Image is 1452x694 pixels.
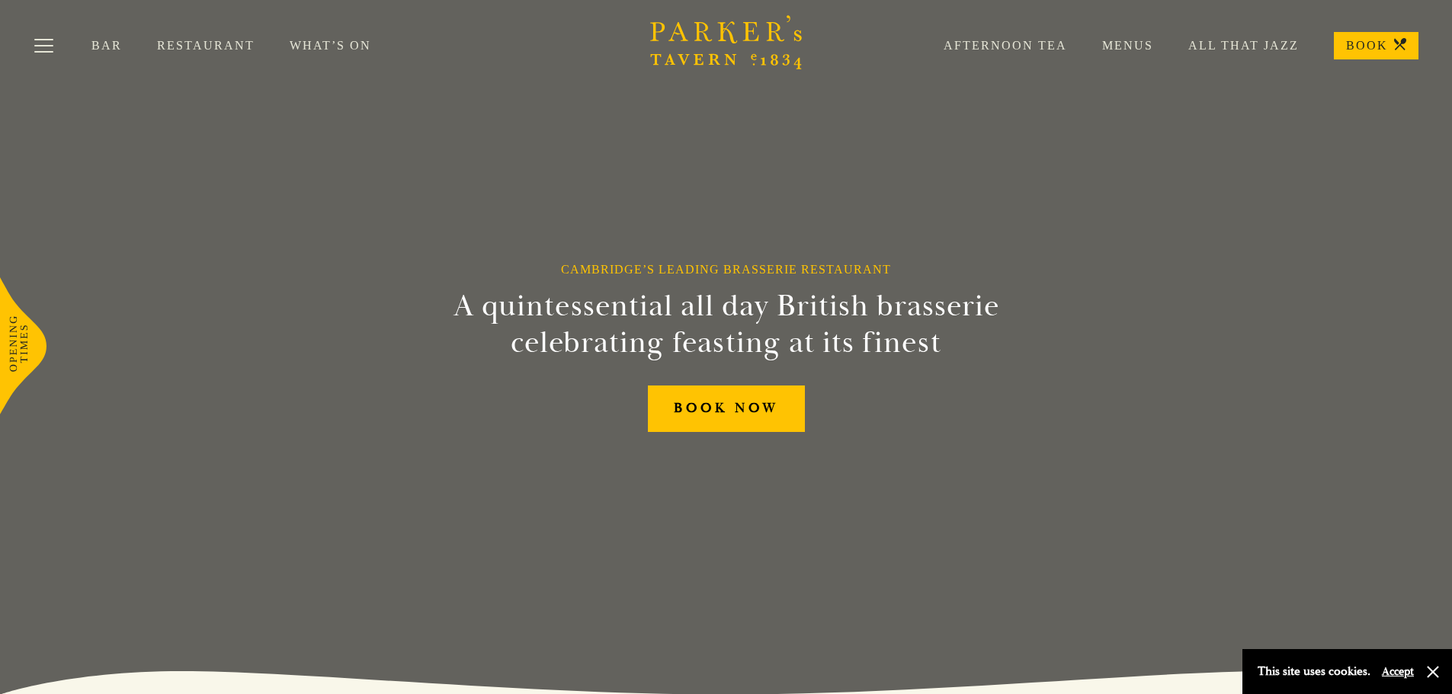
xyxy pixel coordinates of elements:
button: Accept [1382,664,1414,679]
a: BOOK NOW [648,385,805,432]
h1: Cambridge’s Leading Brasserie Restaurant [561,262,891,277]
button: Close and accept [1425,664,1441,680]
p: This site uses cookies. [1258,660,1370,683]
h2: A quintessential all day British brasserie celebrating feasting at its finest [379,288,1074,361]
